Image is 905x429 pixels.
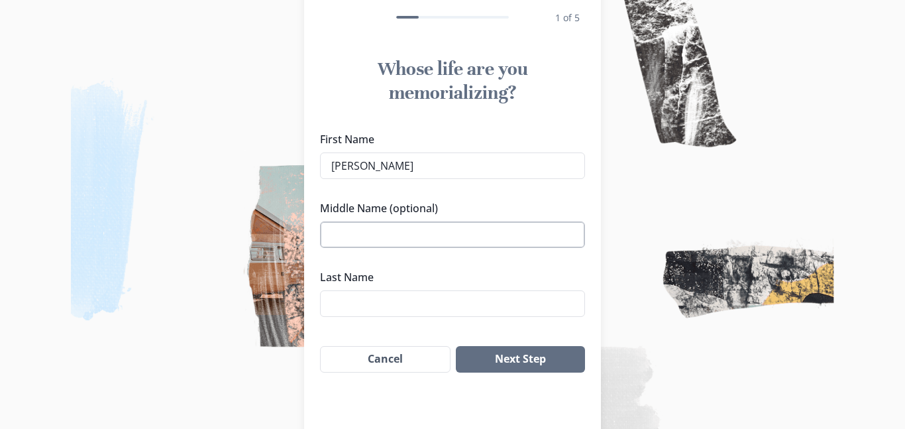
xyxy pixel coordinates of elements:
[320,346,451,373] button: Cancel
[320,269,577,285] label: Last Name
[320,57,585,105] h1: Whose life are you memorializing?
[320,131,577,147] label: First Name
[456,346,585,373] button: Next Step
[555,11,580,24] span: 1 of 5
[320,200,577,216] label: Middle Name (optional)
